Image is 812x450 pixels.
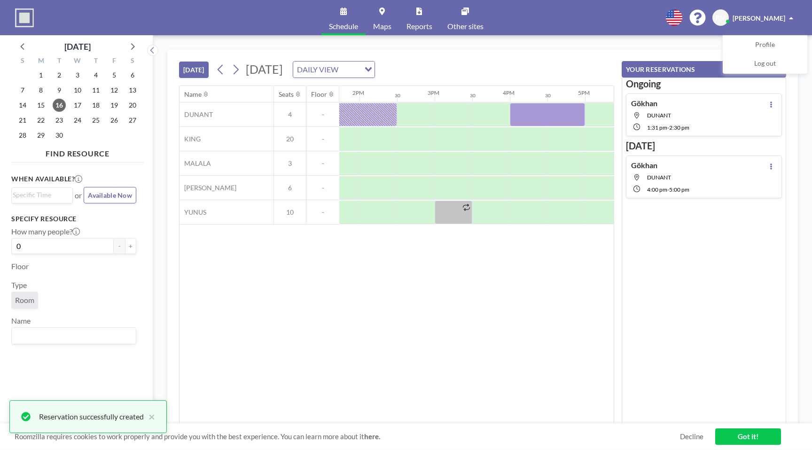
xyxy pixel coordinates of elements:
div: M [32,55,50,68]
span: - [667,186,669,193]
span: Sunday, September 14, 2025 [16,99,29,112]
div: Floor [311,90,327,99]
div: T [86,55,105,68]
span: RM [716,14,726,22]
span: Tuesday, September 9, 2025 [53,84,66,97]
span: Saturday, September 13, 2025 [126,84,139,97]
span: Sunday, September 7, 2025 [16,84,29,97]
span: Schedule [329,23,358,30]
span: 5:00 PM [669,186,689,193]
div: Name [184,90,202,99]
div: T [50,55,69,68]
span: Tuesday, September 30, 2025 [53,129,66,142]
div: F [105,55,123,68]
div: 30 [545,93,551,99]
span: Friday, September 5, 2025 [108,69,121,82]
div: 4PM [503,89,515,96]
h4: Gökhan [631,99,657,108]
span: - [306,110,339,119]
h3: Specify resource [11,215,136,223]
span: Friday, September 26, 2025 [108,114,121,127]
span: - [306,159,339,168]
span: Maps [373,23,391,30]
button: YOUR RESERVATIONS [622,61,786,78]
span: Friday, September 19, 2025 [108,99,121,112]
label: Type [11,280,27,290]
span: Saturday, September 27, 2025 [126,114,139,127]
span: 20 [274,135,306,143]
a: Got it! [715,428,781,445]
span: Monday, September 15, 2025 [34,99,47,112]
span: - [306,208,339,217]
span: DUNANT [180,110,213,119]
h3: Ongoing [626,78,782,90]
span: Wednesday, September 24, 2025 [71,114,84,127]
div: [DATE] [64,40,91,53]
input: Search for option [13,330,131,342]
span: Saturday, September 20, 2025 [126,99,139,112]
span: - [306,135,339,143]
span: Wednesday, September 3, 2025 [71,69,84,82]
span: YUNUS [180,208,206,217]
span: [PERSON_NAME] [180,184,236,192]
span: DUNANT [647,174,671,181]
div: Search for option [293,62,375,78]
span: Log out [754,59,776,69]
label: Name [11,316,31,326]
span: Wednesday, September 17, 2025 [71,99,84,112]
span: 4:00 PM [647,186,667,193]
span: Sunday, September 21, 2025 [16,114,29,127]
a: Profile [723,36,807,54]
div: S [14,55,32,68]
div: 3PM [428,89,439,96]
span: Thursday, September 25, 2025 [89,114,102,127]
span: Room [15,295,34,305]
span: Monday, September 1, 2025 [34,69,47,82]
span: KING [180,135,201,143]
a: Log out [723,54,807,73]
span: Monday, September 22, 2025 [34,114,47,127]
span: Wednesday, September 10, 2025 [71,84,84,97]
span: Friday, September 12, 2025 [108,84,121,97]
span: DAILY VIEW [295,63,340,76]
div: Reservation successfully created [39,411,144,422]
span: - [306,184,339,192]
img: organization-logo [15,8,34,27]
a: here. [364,432,380,441]
label: How many people? [11,227,80,236]
button: close [144,411,155,422]
span: Thursday, September 11, 2025 [89,84,102,97]
span: 1:31 PM [647,124,667,131]
span: Monday, September 8, 2025 [34,84,47,97]
div: 30 [470,93,476,99]
span: 10 [274,208,306,217]
span: Profile [755,40,775,50]
span: [DATE] [246,62,283,76]
span: 2:30 PM [669,124,689,131]
span: Other sites [447,23,484,30]
button: Available Now [84,187,136,203]
span: or [75,191,82,200]
span: Sunday, September 28, 2025 [16,129,29,142]
div: S [123,55,141,68]
div: W [69,55,87,68]
span: [PERSON_NAME] [733,14,785,22]
span: Thursday, September 18, 2025 [89,99,102,112]
a: Decline [680,432,703,441]
div: 2PM [352,89,364,96]
input: Search for option [13,190,67,200]
button: - [114,238,125,254]
h3: [DATE] [626,140,782,152]
span: Tuesday, September 16, 2025 [53,99,66,112]
div: Seats [279,90,294,99]
span: MALALA [180,159,211,168]
span: Monday, September 29, 2025 [34,129,47,142]
button: + [125,238,136,254]
span: DUNANT [647,112,671,119]
span: Thursday, September 4, 2025 [89,69,102,82]
span: Roomzilla requires cookies to work properly and provide you with the best experience. You can lea... [15,432,680,441]
div: Search for option [12,328,136,344]
span: Reports [406,23,432,30]
div: 30 [395,93,400,99]
span: - [667,124,669,131]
